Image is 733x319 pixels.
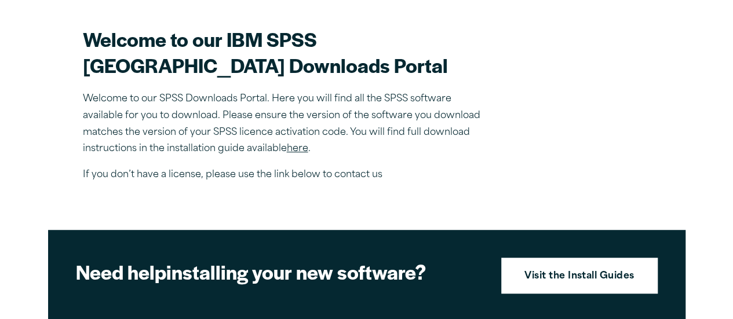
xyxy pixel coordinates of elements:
[83,167,488,184] p: If you don’t have a license, please use the link below to contact us
[76,258,166,285] strong: Need help
[83,26,488,78] h2: Welcome to our IBM SPSS [GEOGRAPHIC_DATA] Downloads Portal
[287,144,308,153] a: here
[501,258,658,294] a: Visit the Install Guides
[83,91,488,157] p: Welcome to our SPSS Downloads Portal. Here you will find all the SPSS software available for you ...
[76,259,482,285] h2: installing your new software?
[524,269,634,284] strong: Visit the Install Guides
